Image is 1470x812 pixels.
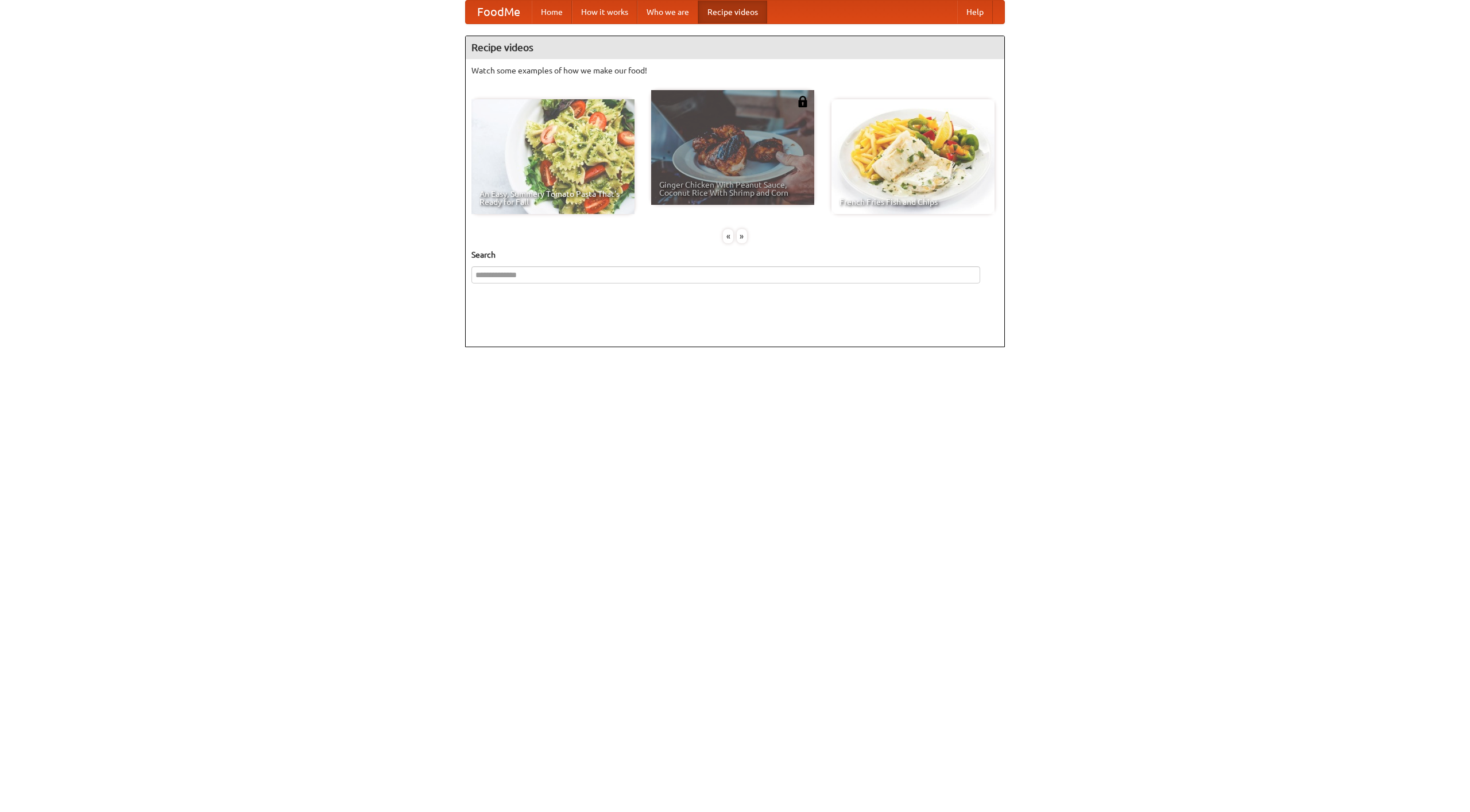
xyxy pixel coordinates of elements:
[479,190,626,206] span: An Easy, Summery Tomato Pasta That's Ready for Fall
[466,1,532,24] a: FoodMe
[957,1,993,24] a: Help
[532,1,572,24] a: Home
[471,65,999,76] p: Watch some examples of how we make our food!
[840,198,987,206] span: French Fries Fish and Chips
[471,99,635,214] a: An Easy, Summery Tomato Pasta That's Ready for Fall
[466,36,1004,59] h4: Recipe videos
[471,249,999,261] h5: Search
[797,96,808,107] img: 483408.png
[831,99,995,214] a: French Fries Fish and Chips
[698,1,767,24] a: Recipe videos
[737,229,747,243] div: »
[572,1,637,24] a: How it works
[637,1,698,24] a: Who we are
[723,229,733,243] div: «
